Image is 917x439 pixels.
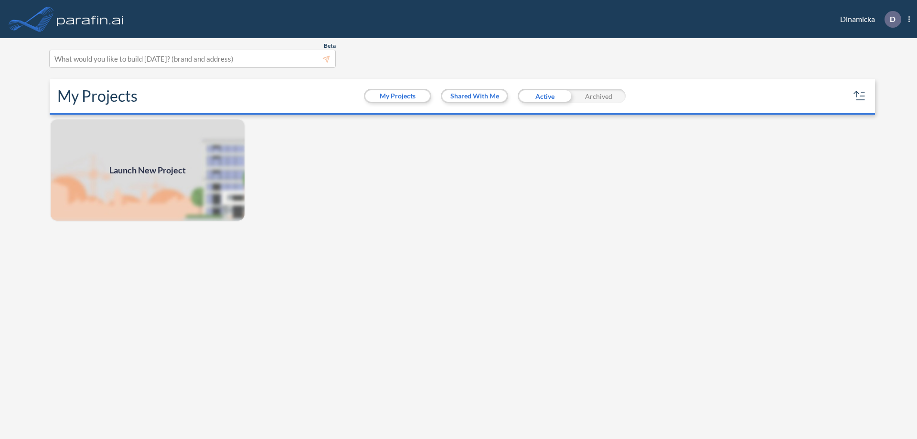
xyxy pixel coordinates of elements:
[890,15,896,23] p: D
[55,10,126,29] img: logo
[365,90,430,102] button: My Projects
[50,118,245,222] a: Launch New Project
[442,90,507,102] button: Shared With Me
[109,164,186,177] span: Launch New Project
[826,11,910,28] div: Dinamicka
[50,118,245,222] img: add
[518,89,572,103] div: Active
[324,42,336,50] span: Beta
[852,88,867,104] button: sort
[572,89,626,103] div: Archived
[57,87,138,105] h2: My Projects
